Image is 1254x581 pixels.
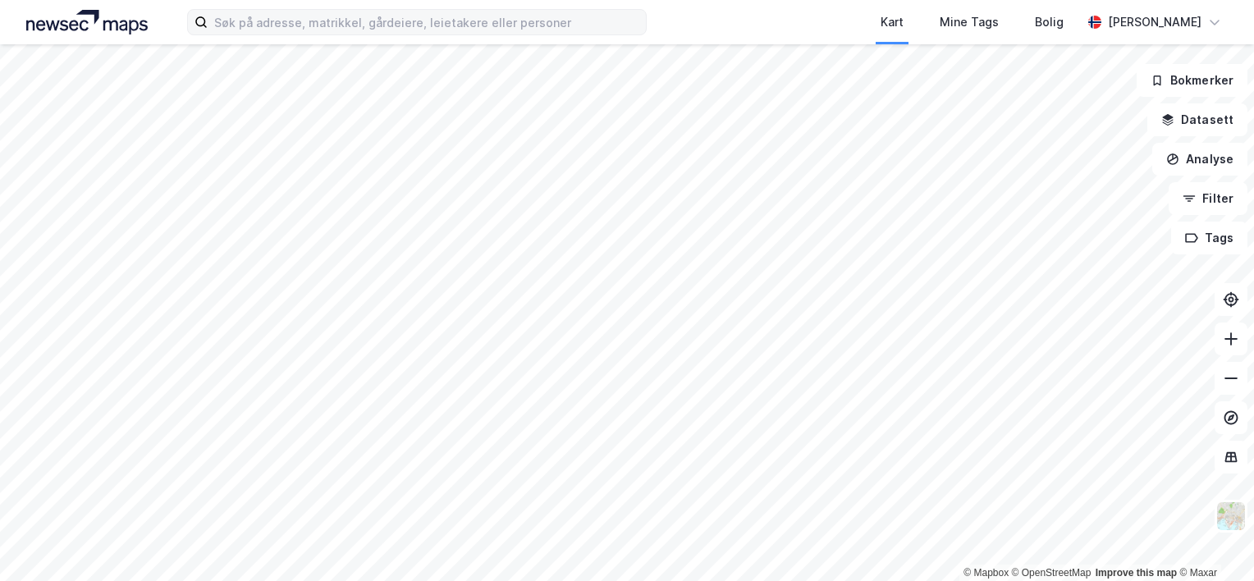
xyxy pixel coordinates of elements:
[1035,12,1064,32] div: Bolig
[26,10,148,34] img: logo.a4113a55bc3d86da70a041830d287a7e.svg
[881,12,904,32] div: Kart
[1108,12,1201,32] div: [PERSON_NAME]
[940,12,999,32] div: Mine Tags
[1172,502,1254,581] iframe: Chat Widget
[1172,502,1254,581] div: Kontrollprogram for chat
[208,10,646,34] input: Søk på adresse, matrikkel, gårdeiere, leietakere eller personer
